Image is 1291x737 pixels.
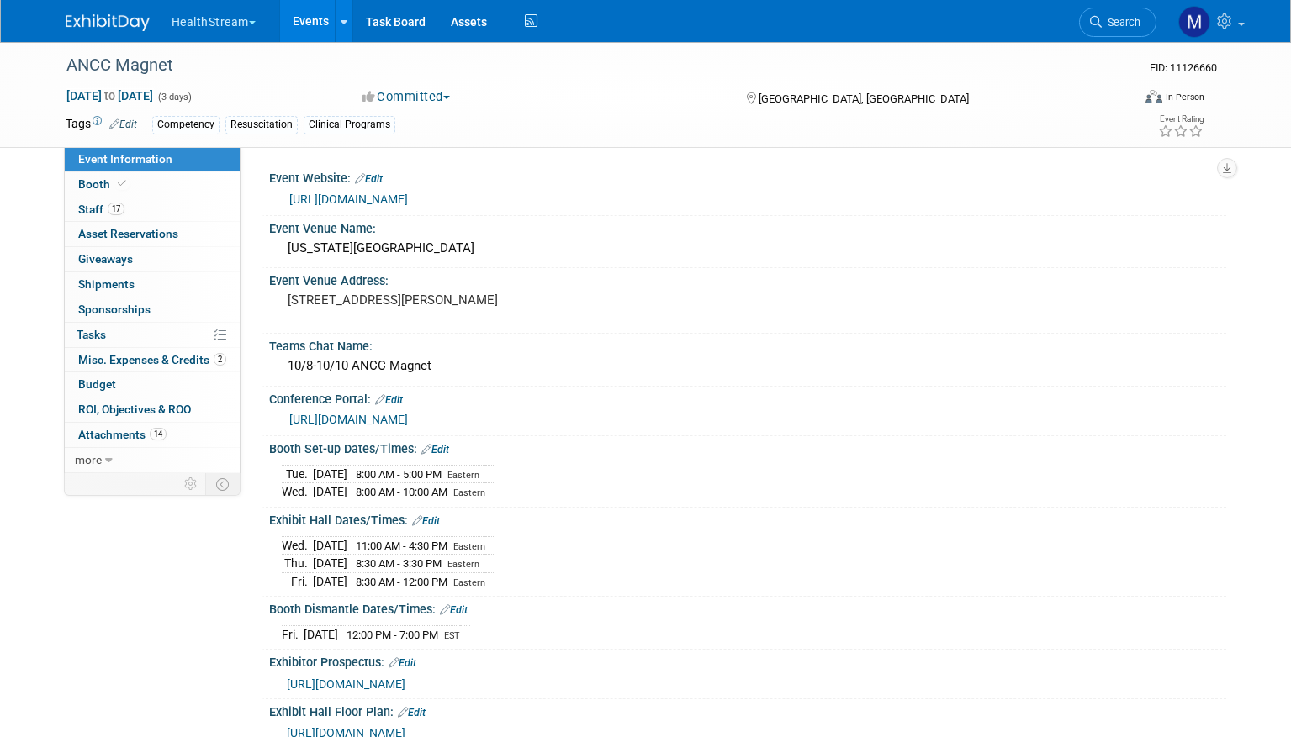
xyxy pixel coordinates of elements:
td: [DATE] [304,625,338,643]
a: Edit [412,515,440,527]
div: Event Venue Address: [269,268,1226,289]
div: Resuscitation [225,116,298,134]
a: Edit [109,118,137,130]
a: Giveaways [65,247,240,271]
span: 12:00 PM - 7:00 PM [347,629,438,641]
a: Edit [421,444,449,455]
span: 8:00 AM - 10:00 AM [356,486,447,498]
div: Event Rating [1158,115,1204,124]
td: Personalize Event Tab Strip [177,473,206,495]
a: Edit [440,604,468,616]
td: Tags [66,115,137,134]
span: Event ID: 11126660 [1150,61,1217,74]
a: Edit [355,173,383,185]
span: Eastern [453,541,485,552]
span: Event Information [78,152,172,166]
span: [DATE] [DATE] [66,88,154,103]
div: Exhibit Hall Dates/Times: [269,508,1226,529]
td: Wed. [282,536,313,555]
img: Maya Storry [1178,6,1210,38]
div: In-Person [1165,91,1204,103]
div: Exhibitor Prospectus: [269,650,1226,671]
a: Tasks [65,323,240,347]
span: Sponsorships [78,303,151,316]
td: Fri. [282,625,304,643]
td: Thu. [282,555,313,573]
div: Exhibit Hall Floor Plan: [269,699,1226,721]
span: Shipments [78,277,135,291]
div: Booth Set-up Dates/Times: [269,436,1226,458]
span: 8:30 AM - 3:30 PM [356,557,442,570]
td: Tue. [282,465,313,483]
span: 14 [150,428,167,440]
span: Eastern [453,577,485,588]
div: Competency [152,116,220,134]
a: Staff17 [65,197,240,222]
span: Eastern [453,487,485,498]
a: Sponsorships [65,297,240,322]
td: [DATE] [313,536,347,555]
td: Fri. [282,572,313,590]
span: Giveaways [78,252,133,266]
span: 17 [108,203,124,215]
span: more [75,453,102,466]
td: Wed. [282,483,313,501]
a: [URL][DOMAIN_NAME] [289,413,408,426]
a: Search [1079,8,1156,37]
div: Conference Portal: [269,387,1226,408]
pre: [STREET_ADDRESS][PERSON_NAME] [288,292,649,308]
span: Booth [78,177,130,191]
a: Edit [398,707,426,719]
div: Event Format [1036,87,1205,113]
a: [URL][DOMAIN_NAME] [289,192,408,206]
span: Eastern [447,559,479,570]
span: Attachments [78,428,167,441]
td: [DATE] [313,572,347,590]
td: [DATE] [313,483,347,501]
i: Booth reservation complete [118,179,126,188]
span: Tasks [77,328,106,341]
span: to [102,89,118,103]
div: [US_STATE][GEOGRAPHIC_DATA] [282,235,1214,261]
div: ANCC Magnet [61,50,1108,81]
span: 2 [214,353,226,366]
a: Shipments [65,272,240,297]
span: 8:30 AM - 12:00 PM [356,576,447,588]
a: Edit [389,657,416,669]
a: Booth [65,172,240,197]
a: ROI, Objectives & ROO [65,397,240,422]
span: Budget [78,377,116,391]
div: 10/8-10/10 ANCC Magnet [282,353,1214,379]
span: 11:00 AM - 4:30 PM [356,540,447,552]
a: Misc. Expenses & Credits2 [65,348,240,372]
a: Event Information [65,147,240,171]
span: Staff [78,203,124,216]
td: [DATE] [313,555,347,573]
div: Event Website: [269,166,1226,187]
div: Booth Dismantle Dates/Times: [269,597,1226,619]
img: Format-Inperson.png [1145,90,1162,103]
a: Budget [65,372,240,397]
a: Asset Reservations [65,222,240,246]
a: Edit [375,394,403,406]
span: (3 days) [156,92,192,103]
span: [GEOGRAPHIC_DATA], [GEOGRAPHIC_DATA] [759,92,969,105]
img: ExhibitDay [66,14,150,31]
span: 8:00 AM - 5:00 PM [356,468,442,481]
span: EST [444,630,460,641]
span: Misc. Expenses & Credits [78,353,226,366]
td: Toggle Event Tabs [205,473,240,495]
span: Asset Reservations [78,227,178,240]
div: Teams Chat Name: [269,334,1226,355]
span: Search [1102,16,1140,29]
a: more [65,448,240,472]
span: ROI, Objectives & ROO [78,403,191,416]
div: Clinical Programs [304,116,395,134]
span: Eastern [447,470,479,481]
div: Event Venue Name: [269,216,1226,237]
a: [URL][DOMAIN_NAME] [287,677,405,691]
a: Attachments14 [65,423,240,447]
td: [DATE] [313,465,347,483]
button: Committed [357,88,457,106]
